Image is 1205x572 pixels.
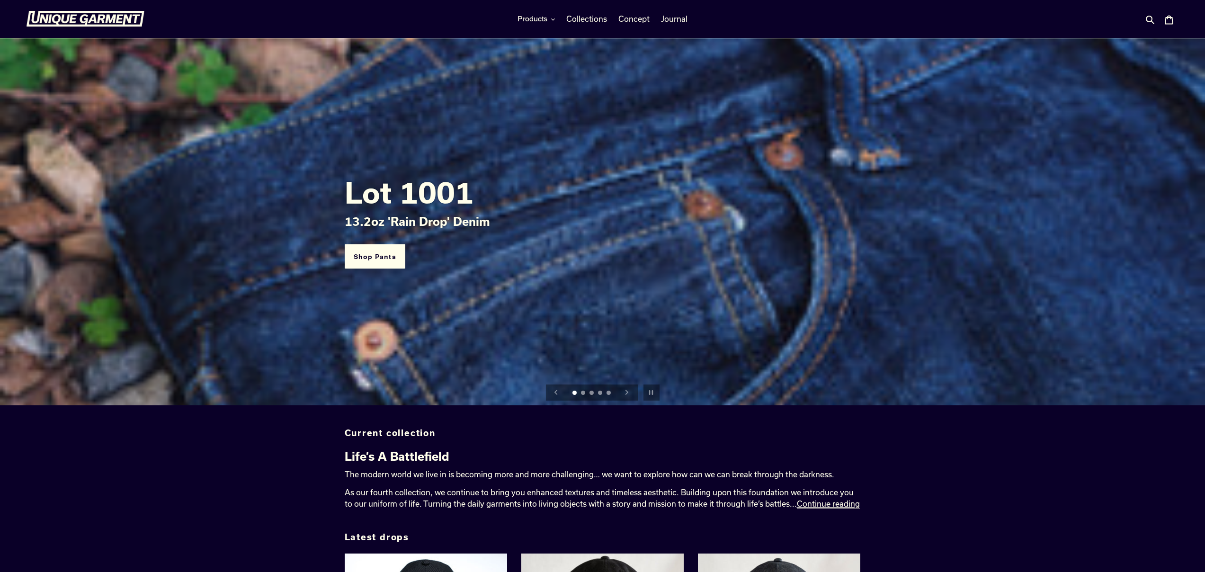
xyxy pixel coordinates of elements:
[345,532,861,543] h2: Latest drops
[345,244,405,269] a: Shop Pants
[513,12,560,26] button: Products
[518,14,547,24] span: Products
[345,487,861,509] p: As our fourth collection, we continue to bring you enhanced textures and timeless aesthetic. Buil...
[345,175,861,209] h2: Lot 1001
[797,499,860,509] a: Continue reading
[345,450,861,464] h4: Life’s A Battlefield
[661,14,687,24] span: Journal
[566,14,607,24] span: Collections
[546,382,567,403] button: Previous slide
[345,469,861,480] p: The modern world we live in is becoming more and more challenging… we want to explore how can we ...
[572,391,578,396] a: Load slide 1
[607,391,612,396] a: Load slide 5
[562,12,612,26] a: Collections
[614,12,654,26] a: Concept
[581,391,587,396] a: Load slide 2
[345,428,861,438] h4: Current collection
[616,382,637,403] button: Next slide
[345,214,490,228] span: 13.2oz 'Rain Drop' Denim
[656,12,692,26] a: Journal
[598,391,604,396] a: Load slide 4
[618,14,650,24] span: Concept
[589,391,595,396] a: Load slide 3
[26,11,144,27] img: Unique Garment
[797,499,860,508] span: Continue reading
